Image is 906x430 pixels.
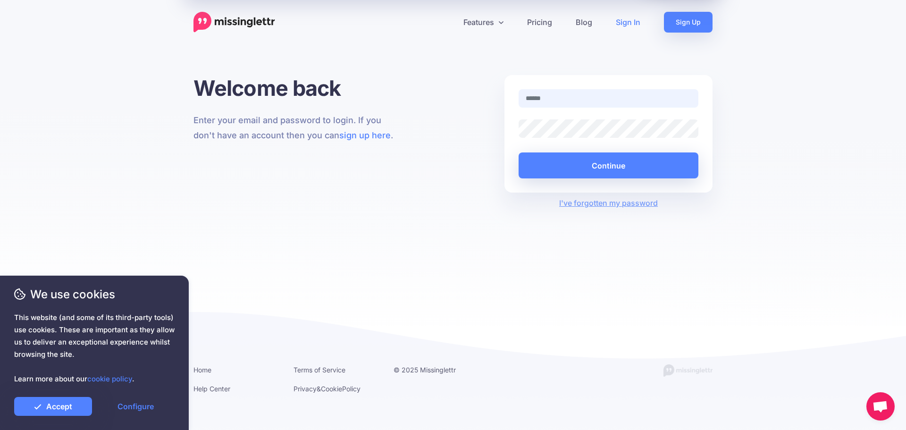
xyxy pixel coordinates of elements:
[294,366,345,374] a: Terms of Service
[559,198,658,208] a: I've forgotten my password
[14,286,175,303] span: We use cookies
[294,383,379,395] li: & Policy
[97,397,175,416] a: Configure
[294,385,317,393] a: Privacy
[564,12,604,33] a: Blog
[866,392,895,421] a: Open chat
[515,12,564,33] a: Pricing
[604,12,652,33] a: Sign In
[193,366,211,374] a: Home
[14,312,175,385] span: This website (and some of its third-party tools) use cookies. These are important as they allow u...
[394,364,479,376] li: © 2025 Missinglettr
[87,374,132,383] a: cookie policy
[664,12,713,33] a: Sign Up
[519,152,698,178] button: Continue
[193,385,230,393] a: Help Center
[452,12,515,33] a: Features
[14,397,92,416] a: Accept
[193,75,402,101] h1: Welcome back
[193,113,402,143] p: Enter your email and password to login. If you don't have an account then you can .
[321,385,342,393] a: Cookie
[339,130,391,140] a: sign up here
